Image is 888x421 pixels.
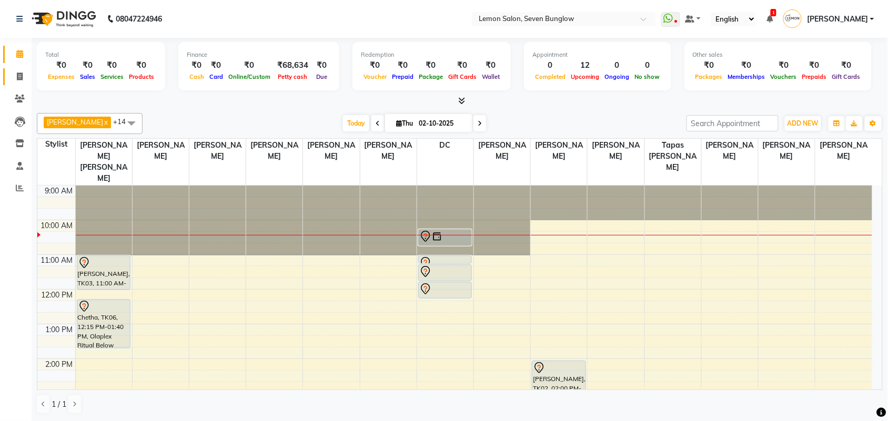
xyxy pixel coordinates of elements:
div: Chetha, TK06, 12:15 PM-01:40 PM, Olaplex Ritual Below Shoulder [77,300,130,348]
span: Upcoming [568,73,602,80]
div: ₹0 [389,59,416,71]
span: Gift Cards [830,73,863,80]
img: Jyoti Grijesh Rao [783,9,802,28]
span: Petty cash [276,73,310,80]
div: Total [45,50,157,59]
b: 08047224946 [116,4,162,34]
span: Online/Custom [226,73,273,80]
div: ₹68,634 [273,59,312,71]
div: Redemption [361,50,502,59]
span: [PERSON_NAME] [759,139,815,163]
div: ₹0 [830,59,863,71]
span: Tapas [PERSON_NAME] [645,139,701,174]
div: ₹0 [768,59,800,71]
div: 0 [532,59,568,71]
div: ₹0 [126,59,157,71]
span: Vouchers [768,73,800,80]
span: Voucher [361,73,389,80]
span: [PERSON_NAME] [47,118,103,126]
a: 1 [766,14,773,24]
span: Package [416,73,446,80]
span: Due [314,73,330,80]
div: [PERSON_NAME], TK05, 10:15 AM-10:45 AM, Loreal Absolut Wash Below Shoulder [419,230,472,245]
div: Stylist [37,139,75,150]
div: Appointment [532,50,663,59]
span: 1 / 1 [52,399,66,410]
span: Cash [187,73,207,80]
span: Expenses [45,73,77,80]
div: ₹0 [479,59,502,71]
span: Memberships [725,73,768,80]
div: ₹0 [45,59,77,71]
div: 0 [632,59,663,71]
span: [PERSON_NAME] [807,14,868,25]
div: ₹0 [361,59,389,71]
span: [PERSON_NAME] [474,139,530,163]
span: Sales [77,73,98,80]
span: ADD NEW [788,119,819,127]
div: ₹0 [226,59,273,71]
div: 9:00 AM [43,186,75,197]
a: x [103,118,108,126]
div: ₹0 [725,59,768,71]
span: Completed [532,73,568,80]
div: [PERSON_NAME], TK04, 11:00 AM-11:15 AM, Threading Eyebrows [419,256,472,263]
div: 2:00 PM [44,359,75,370]
div: ₹0 [187,59,207,71]
div: Other sales [693,50,863,59]
span: Prepaid [389,73,416,80]
span: Prepaids [800,73,830,80]
div: 12:00 PM [39,290,75,301]
div: 12 [568,59,602,71]
div: [PERSON_NAME], TK03, 11:00 AM-12:00 PM, L'oreal Hair Spa Up to Waist [77,256,130,290]
input: 2025-10-02 [416,116,468,131]
span: Gift Cards [446,73,479,80]
span: [PERSON_NAME] [531,139,587,163]
div: ₹0 [207,59,226,71]
span: Packages [693,73,725,80]
div: 1:00 PM [44,324,75,335]
span: [PERSON_NAME] [189,139,246,163]
span: [PERSON_NAME] [133,139,189,163]
button: ADD NEW [785,116,821,131]
span: [PERSON_NAME] [360,139,417,163]
div: ₹0 [693,59,725,71]
div: 0 [602,59,632,71]
span: Card [207,73,226,80]
div: 11:00 AM [39,255,75,266]
div: [PERSON_NAME], TK04, 11:15 AM-11:45 AM, Plain Extension (1 Finger ) [419,265,472,281]
span: No show [632,73,663,80]
div: ₹0 [312,59,331,71]
span: [PERSON_NAME] [246,139,302,163]
span: Wallet [479,73,502,80]
div: ₹0 [98,59,126,71]
span: Today [343,115,369,131]
span: [PERSON_NAME] [588,139,644,163]
span: [PERSON_NAME] [815,139,872,163]
span: DC [417,139,473,152]
span: [PERSON_NAME] [702,139,758,163]
span: 1 [771,9,776,16]
div: Finance [187,50,331,59]
span: Products [126,73,157,80]
div: ₹0 [77,59,98,71]
img: logo [27,4,99,34]
span: [PERSON_NAME] [303,139,359,163]
span: [PERSON_NAME] [PERSON_NAME] [76,139,132,185]
div: 10:00 AM [39,220,75,231]
span: +14 [113,117,134,126]
input: Search Appointment [687,115,779,131]
div: ₹0 [800,59,830,71]
div: ₹0 [446,59,479,71]
span: Ongoing [602,73,632,80]
div: ₹0 [416,59,446,71]
span: Services [98,73,126,80]
div: [PERSON_NAME], TK04, 11:45 AM-12:15 PM, Blow Dry Below Shoulder [419,282,472,298]
span: Thu [393,119,416,127]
